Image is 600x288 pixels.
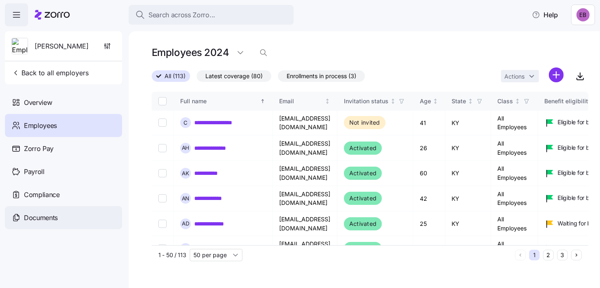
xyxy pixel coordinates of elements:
td: KY [445,211,491,236]
td: 42 [413,186,445,211]
span: Not invited [349,118,380,128]
span: Back to all employers [12,68,89,78]
span: Activated [349,219,376,229]
svg: add icon [549,67,564,82]
div: Not sorted [325,98,330,104]
input: Select record 3 [158,169,167,177]
div: Age [420,97,431,106]
button: 2 [543,250,554,260]
th: Invitation statusNot sorted [337,92,413,111]
span: Help [532,10,558,20]
a: Payroll [5,160,122,183]
button: Next page [571,250,582,260]
div: State [452,97,466,106]
td: [EMAIL_ADDRESS][DOMAIN_NAME] [273,186,337,211]
td: [EMAIL_ADDRESS][DOMAIN_NAME] [273,236,337,261]
a: Overview [5,91,122,114]
button: 3 [557,250,568,260]
td: [EMAIL_ADDRESS][DOMAIN_NAME] [273,135,337,161]
span: Search across Zorro... [148,10,215,20]
span: A N [182,196,190,201]
td: KY [445,135,491,161]
div: Sorted ascending [260,98,266,104]
td: KY [445,236,491,261]
button: Previous page [515,250,526,260]
td: All Employees [491,211,538,236]
button: Help [525,7,565,23]
td: All Employees [491,236,538,261]
div: Class [498,97,513,106]
div: Not sorted [515,98,520,104]
span: Activated [349,143,376,153]
div: Invitation status [344,97,388,106]
div: Not sorted [433,98,438,104]
td: 26 [413,135,445,161]
input: Select record 1 [158,118,167,127]
th: EmailNot sorted [273,92,337,111]
td: KY [445,161,491,186]
input: Select record 2 [158,144,167,152]
span: Activated [349,244,376,253]
span: Latest coverage (80) [205,71,263,81]
a: Documents [5,206,122,229]
span: Activated [349,193,376,203]
td: All Employees [491,186,538,211]
td: [EMAIL_ADDRESS][DOMAIN_NAME] [273,211,337,236]
a: Compliance [5,183,122,206]
span: Employees [24,121,57,131]
button: 1 [529,250,540,260]
td: [EMAIL_ADDRESS][DOMAIN_NAME] [273,111,337,135]
div: Not sorted [390,98,396,104]
a: Zorro Pay [5,137,122,160]
div: Email [279,97,323,106]
td: 46 [413,236,445,261]
th: StateNot sorted [445,92,491,111]
span: C [184,120,188,125]
span: Payroll [24,167,45,177]
span: A D [182,221,189,226]
button: Search across Zorro... [129,5,294,25]
input: Select record 4 [158,194,167,202]
span: Documents [24,213,58,223]
span: Zorro Pay [24,144,54,154]
span: 1 - 50 / 113 [158,251,186,259]
td: 25 [413,211,445,236]
span: [PERSON_NAME] [35,41,89,51]
td: All Employees [491,161,538,186]
span: A H [182,145,190,151]
span: Actions [504,74,525,79]
th: Full nameSorted ascending [174,92,273,111]
span: All (113) [165,71,186,81]
img: e893a1d701ecdfe11b8faa3453cd5ce7 [576,8,590,21]
button: Actions [501,70,539,82]
th: AgeNot sorted [413,92,445,111]
td: KY [445,186,491,211]
a: Employees [5,114,122,137]
span: Activated [349,168,376,178]
input: Select record 6 [158,244,167,253]
span: A K [182,171,189,176]
td: KY [445,111,491,135]
span: Compliance [24,190,60,200]
div: Full name [180,97,259,106]
input: Select record 5 [158,220,167,228]
td: All Employees [491,111,538,135]
h1: Employees 2024 [152,46,229,59]
td: 60 [413,161,445,186]
td: 41 [413,111,445,135]
td: All Employees [491,135,538,161]
input: Select all records [158,97,167,105]
span: Enrollments in process (3) [287,71,356,81]
div: Not sorted [468,98,473,104]
td: [EMAIL_ADDRESS][DOMAIN_NAME] [273,161,337,186]
span: Overview [24,98,52,108]
th: ClassNot sorted [491,92,538,111]
button: Back to all employers [8,65,92,81]
img: Employer logo [12,38,28,55]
